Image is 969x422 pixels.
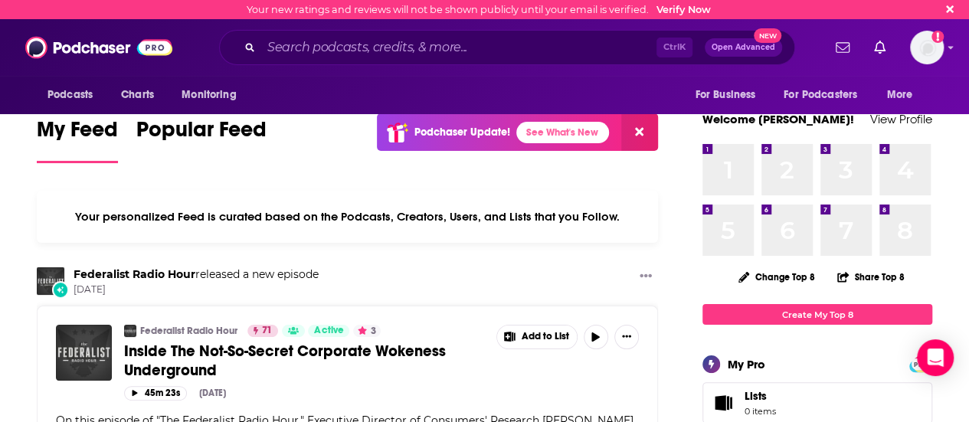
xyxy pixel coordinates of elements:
span: [DATE] [74,283,319,296]
button: open menu [774,80,879,110]
span: For Business [695,84,755,106]
div: Your personalized Feed is curated based on the Podcasts, Creators, Users, and Lists that you Follow. [37,191,658,243]
div: My Pro [728,357,765,371]
a: Active [308,325,349,337]
svg: Email not verified [931,31,944,43]
span: 71 [262,323,272,339]
span: Lists [745,389,767,403]
button: Change Top 8 [729,267,824,286]
div: Search podcasts, credits, & more... [219,30,795,65]
span: PRO [912,358,930,370]
span: Ctrl K [656,38,692,57]
span: 0 items [745,406,776,417]
a: Federalist Radio Hour [140,325,237,337]
p: Podchaser Update! [414,126,510,139]
span: Logged in as jbarbour [910,31,944,64]
button: 3 [353,325,381,337]
span: Add to List [522,331,569,342]
span: Popular Feed [136,116,267,152]
a: Charts [111,80,163,110]
span: Open Advanced [712,44,775,51]
img: Podchaser - Follow, Share and Rate Podcasts [25,33,172,62]
span: Inside The Not-So-Secret Corporate Wokeness Underground [124,342,446,380]
button: Open AdvancedNew [705,38,782,57]
a: Inside The Not-So-Secret Corporate Wokeness Underground [124,342,486,380]
a: PRO [912,358,930,369]
button: Show More Button [614,325,639,349]
button: open menu [876,80,932,110]
h3: released a new episode [74,267,319,282]
img: Inside The Not-So-Secret Corporate Wokeness Underground [56,325,112,381]
a: See What's New [516,122,609,143]
span: More [887,84,913,106]
span: Active [314,323,343,339]
div: Your new ratings and reviews will not be shown publicly until your email is verified. [247,4,711,15]
a: Create My Top 8 [702,304,932,325]
div: Open Intercom Messenger [917,339,954,376]
span: Lists [708,392,738,414]
a: Show notifications dropdown [868,34,892,61]
div: New Episode [52,281,69,298]
span: Lists [745,389,776,403]
span: New [754,28,781,43]
button: 45m 23s [124,386,187,401]
span: Charts [121,84,154,106]
a: Show notifications dropdown [830,34,856,61]
div: [DATE] [199,388,226,398]
button: Show More Button [497,325,577,348]
button: open menu [171,80,256,110]
span: My Feed [37,116,118,152]
input: Search podcasts, credits, & more... [261,35,656,60]
a: 71 [247,325,278,337]
span: Podcasts [47,84,93,106]
span: Monitoring [182,84,236,106]
button: Show profile menu [910,31,944,64]
img: Federalist Radio Hour [37,267,64,295]
a: Popular Feed [136,116,267,163]
a: Federalist Radio Hour [74,267,195,281]
a: Verify Now [656,4,711,15]
img: User Profile [910,31,944,64]
button: Share Top 8 [836,262,905,292]
button: open menu [684,80,774,110]
button: open menu [37,80,113,110]
a: Welcome [PERSON_NAME]! [702,112,854,126]
a: My Feed [37,116,118,163]
img: Federalist Radio Hour [124,325,136,337]
a: View Profile [870,112,932,126]
button: Show More Button [633,267,658,286]
span: For Podcasters [784,84,857,106]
